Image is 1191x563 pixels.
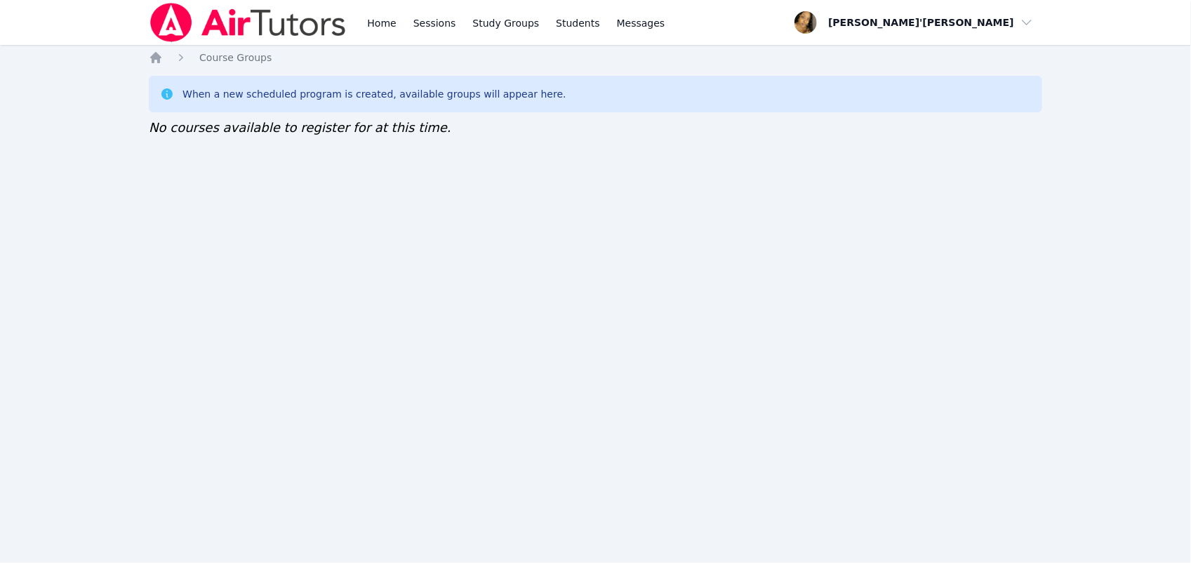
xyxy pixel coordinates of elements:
[199,52,272,63] span: Course Groups
[149,51,1042,65] nav: Breadcrumb
[149,120,451,135] span: No courses available to register for at this time.
[182,87,566,101] div: When a new scheduled program is created, available groups will appear here.
[617,16,665,30] span: Messages
[199,51,272,65] a: Course Groups
[149,3,347,42] img: Air Tutors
